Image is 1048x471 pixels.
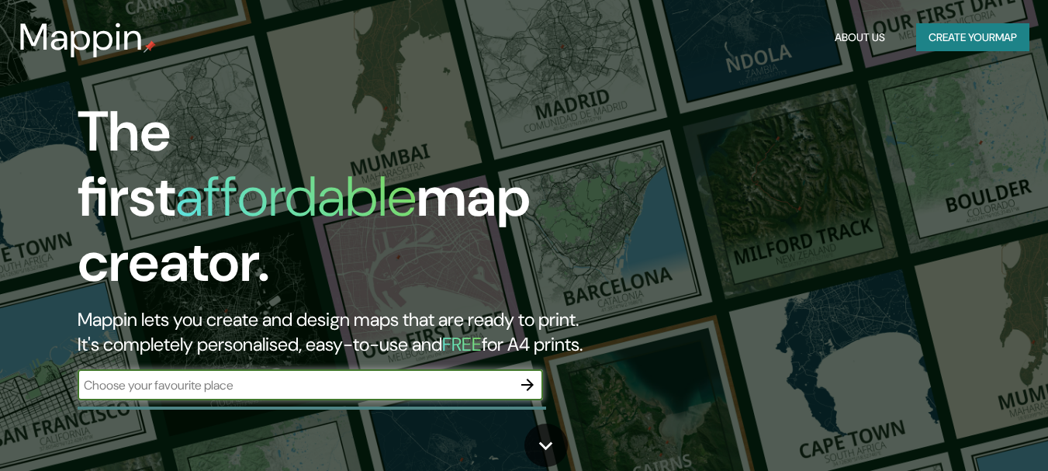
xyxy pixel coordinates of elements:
button: About Us [828,23,891,52]
img: mappin-pin [144,40,156,53]
h1: affordable [175,161,417,233]
h2: Mappin lets you create and design maps that are ready to print. It's completely personalised, eas... [78,307,602,357]
h3: Mappin [19,16,144,59]
h5: FREE [442,332,482,356]
h1: The first map creator. [78,99,602,307]
button: Create yourmap [916,23,1029,52]
input: Choose your favourite place [78,376,512,394]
